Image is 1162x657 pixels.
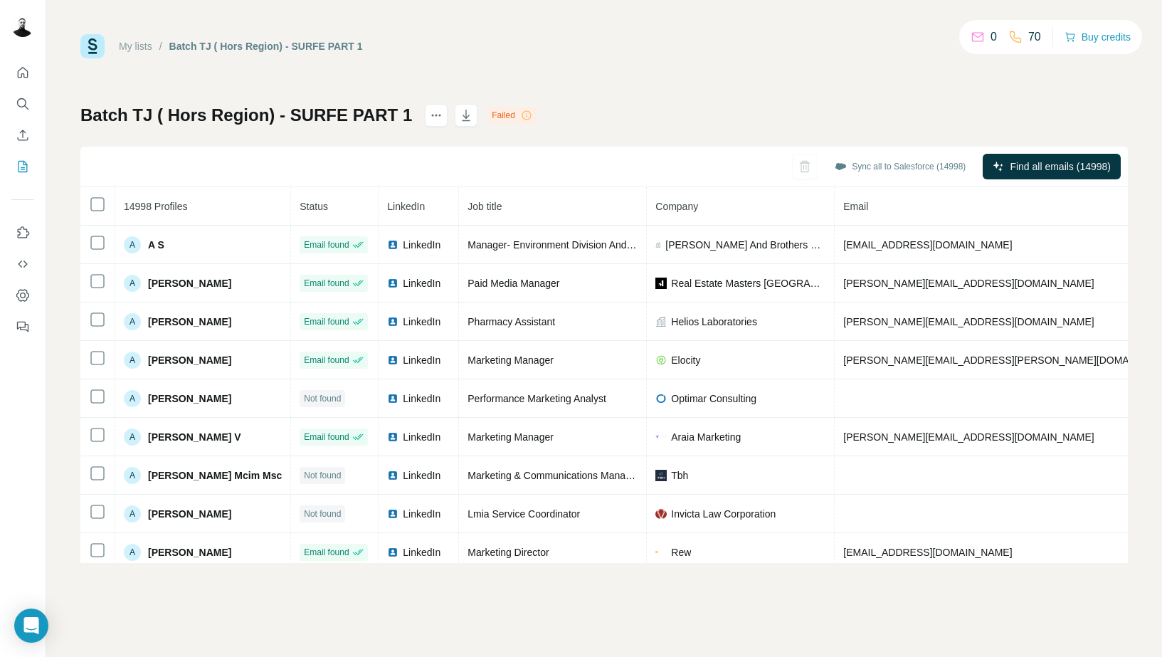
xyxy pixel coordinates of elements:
[403,468,440,483] span: LinkedIn
[11,154,34,179] button: My lists
[11,314,34,340] button: Feedback
[387,354,398,366] img: LinkedIn logo
[148,276,231,290] span: [PERSON_NAME]
[468,508,580,520] span: Lmia Service Coordinator
[983,154,1121,179] button: Find all emails (14998)
[304,431,349,443] span: Email found
[468,239,701,251] span: Manager- Environment Division And Special Projects
[655,435,667,438] img: company-logo
[11,283,34,308] button: Dashboard
[403,353,440,367] span: LinkedIn
[403,238,440,252] span: LinkedIn
[468,470,703,481] span: Marketing & Communications Manager (international)
[843,316,1094,327] span: [PERSON_NAME][EMAIL_ADDRESS][DOMAIN_NAME]
[387,393,398,404] img: LinkedIn logo
[11,251,34,277] button: Use Surfe API
[304,354,349,367] span: Email found
[671,353,700,367] span: Elocity
[403,507,440,521] span: LinkedIn
[468,354,554,366] span: Marketing Manager
[124,505,141,522] div: A
[671,507,776,521] span: Invicta Law Corporation
[387,316,398,327] img: LinkedIn logo
[655,470,667,481] img: company-logo
[148,391,231,406] span: [PERSON_NAME]
[119,41,152,52] a: My lists
[843,547,1012,558] span: [EMAIL_ADDRESS][DOMAIN_NAME]
[304,315,349,328] span: Email found
[468,547,549,558] span: Marketing Director
[148,353,231,367] span: [PERSON_NAME]
[387,508,398,520] img: LinkedIn logo
[487,107,537,124] div: Failed
[1065,27,1131,47] button: Buy credits
[124,352,141,369] div: A
[304,469,341,482] span: Not found
[468,316,555,327] span: Pharmacy Assistant
[825,156,976,177] button: Sync all to Salesforce (14998)
[655,201,698,212] span: Company
[304,392,341,405] span: Not found
[124,467,141,484] div: A
[468,278,559,289] span: Paid Media Manager
[124,201,188,212] span: 14998 Profiles
[11,220,34,246] button: Use Surfe on LinkedIn
[304,508,341,520] span: Not found
[387,278,398,289] img: LinkedIn logo
[387,239,398,251] img: LinkedIn logo
[387,201,425,212] span: LinkedIn
[11,14,34,37] img: Avatar
[124,275,141,292] div: A
[843,201,868,212] span: Email
[387,470,398,481] img: LinkedIn logo
[655,354,667,366] img: company-logo
[124,236,141,253] div: A
[124,429,141,446] div: A
[665,238,825,252] span: [PERSON_NAME] And Brothers Construction And Contracting Company
[148,430,241,444] span: [PERSON_NAME] V
[148,468,282,483] span: [PERSON_NAME] Mcim Msc
[304,238,349,251] span: Email found
[148,315,231,329] span: [PERSON_NAME]
[843,239,1012,251] span: [EMAIL_ADDRESS][DOMAIN_NAME]
[655,508,667,520] img: company-logo
[403,545,440,559] span: LinkedIn
[403,391,440,406] span: LinkedIn
[169,39,363,53] div: Batch TJ ( Hors Region) - SURFE PART 1
[991,28,997,46] p: 0
[403,315,440,329] span: LinkedIn
[124,544,141,561] div: A
[387,547,398,558] img: LinkedIn logo
[148,545,231,559] span: [PERSON_NAME]
[304,546,349,559] span: Email found
[14,609,48,643] div: Open Intercom Messenger
[671,545,691,559] span: Rew
[403,430,440,444] span: LinkedIn
[671,315,757,329] span: Helios Laboratories
[1028,28,1041,46] p: 70
[671,430,741,444] span: Araia Marketing
[159,39,162,53] li: /
[671,391,756,406] span: Optimar Consulting
[80,34,105,58] img: Surfe Logo
[11,122,34,148] button: Enrich CSV
[304,277,349,290] span: Email found
[1010,159,1111,174] span: Find all emails (14998)
[148,507,231,521] span: [PERSON_NAME]
[300,201,328,212] span: Status
[11,60,34,85] button: Quick start
[655,551,667,554] img: company-logo
[468,393,606,404] span: Performance Marketing Analyst
[425,104,448,127] button: actions
[124,313,141,330] div: A
[403,276,440,290] span: LinkedIn
[468,201,502,212] span: Job title
[655,393,667,404] img: company-logo
[148,238,164,252] span: A S
[671,468,688,483] span: Tbh
[843,278,1094,289] span: [PERSON_NAME][EMAIL_ADDRESS][DOMAIN_NAME]
[655,278,667,289] img: company-logo
[11,91,34,117] button: Search
[671,276,825,290] span: Real Estate Masters [GEOGRAPHIC_DATA]
[80,104,412,127] h1: Batch TJ ( Hors Region) - SURFE PART 1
